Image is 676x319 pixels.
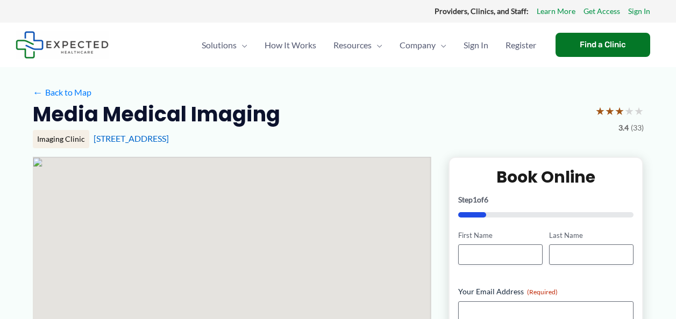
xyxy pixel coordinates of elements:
span: ★ [624,101,634,121]
label: Your Email Address [458,286,634,297]
h2: Book Online [458,166,634,187]
label: First Name [458,230,543,241]
nav: Primary Site Navigation [193,26,545,64]
span: 1 [473,195,477,204]
a: Find a Clinic [556,33,650,57]
span: Register [506,26,536,64]
span: Sign In [464,26,488,64]
strong: Providers, Clinics, and Staff: [435,6,529,16]
img: Expected Healthcare Logo - side, dark font, small [16,31,109,59]
span: Menu Toggle [237,26,247,64]
span: How It Works [265,26,316,64]
a: CompanyMenu Toggle [391,26,455,64]
span: ★ [595,101,605,121]
a: ResourcesMenu Toggle [325,26,391,64]
label: Last Name [549,230,634,241]
a: Sign In [628,4,650,18]
span: Menu Toggle [436,26,446,64]
span: ← [33,87,43,97]
h2: Media Medical Imaging [33,101,280,127]
a: Learn More [537,4,575,18]
a: SolutionsMenu Toggle [193,26,256,64]
span: ★ [634,101,644,121]
span: 3.4 [618,121,629,135]
span: Company [400,26,436,64]
a: Get Access [584,4,620,18]
span: ★ [605,101,615,121]
span: (Required) [527,288,558,296]
span: Menu Toggle [372,26,382,64]
p: Step of [458,196,634,204]
a: Register [497,26,545,64]
span: Resources [333,26,372,64]
span: (33) [631,121,644,135]
a: How It Works [256,26,325,64]
a: [STREET_ADDRESS] [94,133,169,143]
span: Solutions [202,26,237,64]
a: ←Back to Map [33,84,91,100]
span: 6 [484,195,488,204]
div: Imaging Clinic [33,130,89,148]
a: Sign In [455,26,497,64]
span: ★ [615,101,624,121]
